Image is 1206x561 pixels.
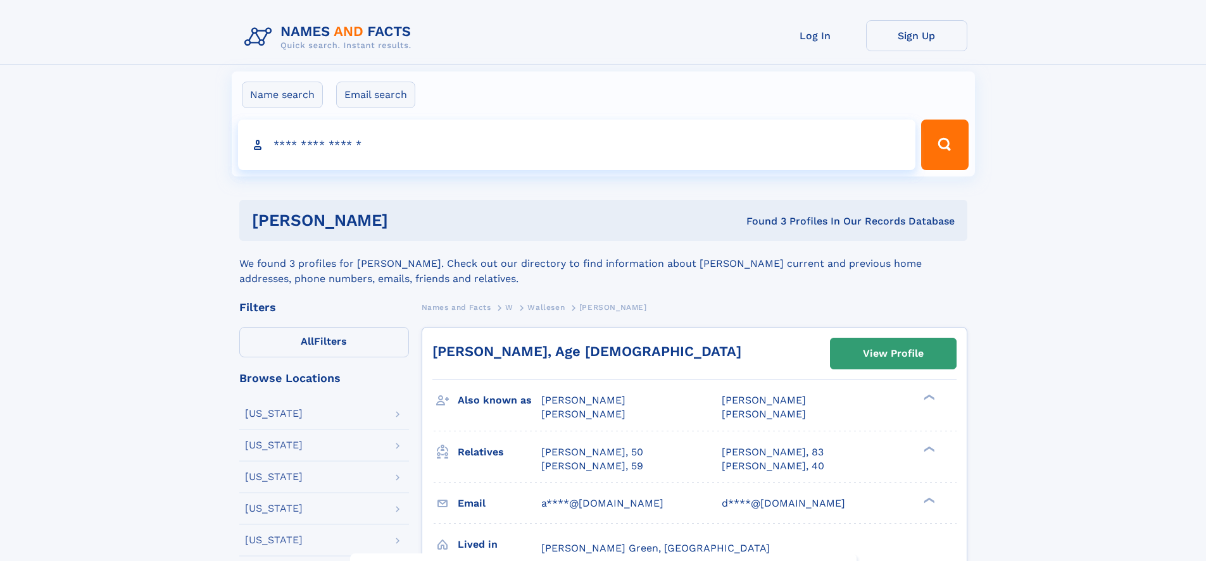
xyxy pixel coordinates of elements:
[336,82,415,108] label: Email search
[567,214,955,228] div: Found 3 Profiles In Our Records Database
[541,459,643,473] a: [PERSON_NAME], 59
[722,394,806,406] span: [PERSON_NAME]
[432,343,741,359] a: [PERSON_NAME], Age [DEMOGRAPHIC_DATA]
[301,335,314,347] span: All
[238,120,916,170] input: search input
[239,241,967,287] div: We found 3 profiles for [PERSON_NAME]. Check out our directory to find information about [PERSON_...
[422,299,491,315] a: Names and Facts
[458,534,541,555] h3: Lived in
[541,408,625,420] span: [PERSON_NAME]
[505,299,513,315] a: W
[458,441,541,463] h3: Relatives
[245,409,303,419] div: [US_STATE]
[239,302,409,313] div: Filters
[541,445,643,459] a: [PERSON_NAME], 50
[920,445,936,453] div: ❯
[921,120,968,170] button: Search Button
[863,339,924,368] div: View Profile
[505,303,513,312] span: W
[252,213,567,228] h1: [PERSON_NAME]
[541,394,625,406] span: [PERSON_NAME]
[239,373,409,384] div: Browse Locations
[866,20,967,51] a: Sign Up
[920,496,936,504] div: ❯
[245,440,303,450] div: [US_STATE]
[722,408,806,420] span: [PERSON_NAME]
[920,393,936,402] div: ❯
[527,303,565,312] span: Wallesen
[245,472,303,482] div: [US_STATE]
[527,299,565,315] a: Wallesen
[579,303,647,312] span: [PERSON_NAME]
[831,338,956,369] a: View Profile
[239,20,422,54] img: Logo Names and Facts
[245,503,303,514] div: [US_STATE]
[722,445,824,459] a: [PERSON_NAME], 83
[722,459,824,473] a: [PERSON_NAME], 40
[458,390,541,411] h3: Also known as
[541,542,770,554] span: [PERSON_NAME] Green, [GEOGRAPHIC_DATA]
[239,327,409,357] label: Filters
[245,535,303,545] div: [US_STATE]
[765,20,866,51] a: Log In
[242,82,323,108] label: Name search
[458,493,541,514] h3: Email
